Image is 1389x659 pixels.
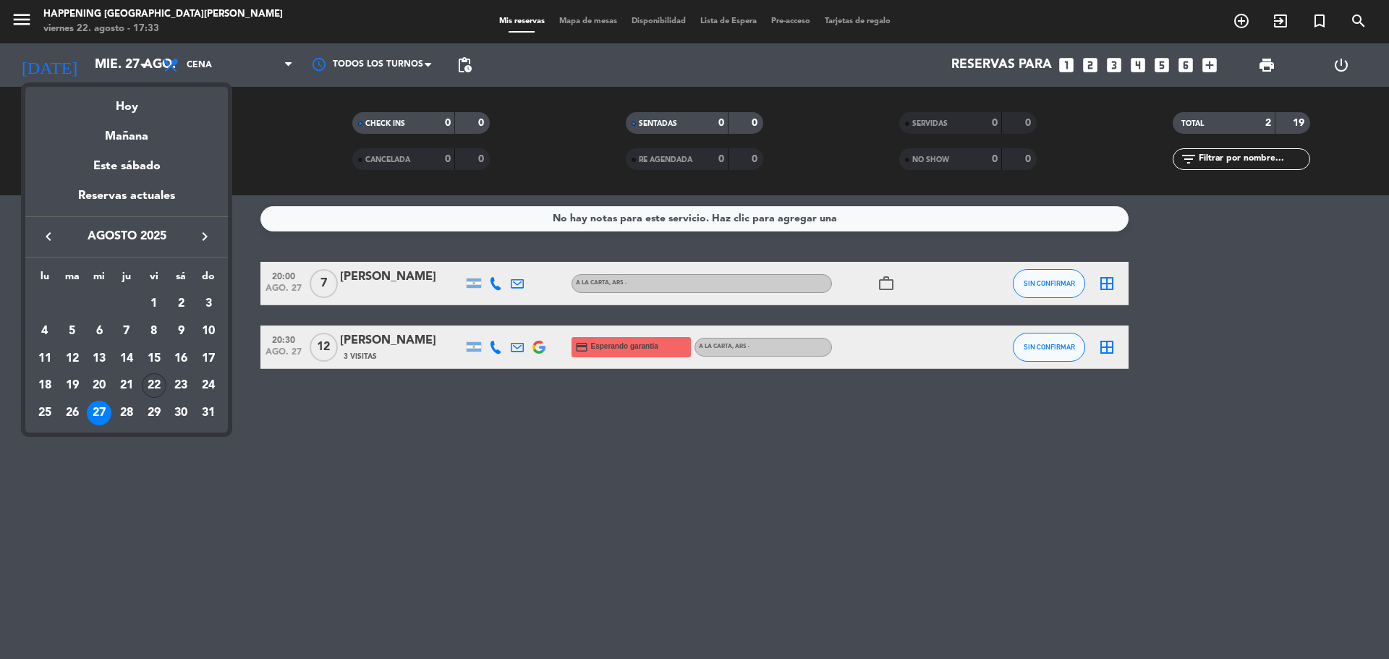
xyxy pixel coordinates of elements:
[25,116,228,146] div: Mañana
[59,345,86,373] td: 12 de agosto de 2025
[31,318,59,345] td: 4 de agosto de 2025
[35,227,61,246] button: keyboard_arrow_left
[113,268,140,291] th: jueves
[25,187,228,216] div: Reservas actuales
[195,318,222,345] td: 10 de agosto de 2025
[169,373,193,398] div: 23
[195,345,222,373] td: 17 de agosto de 2025
[113,345,140,373] td: 14 de agosto de 2025
[25,87,228,116] div: Hoy
[114,346,139,371] div: 14
[31,345,59,373] td: 11 de agosto de 2025
[140,268,168,291] th: viernes
[169,401,193,425] div: 30
[87,319,111,344] div: 6
[168,268,195,291] th: sábado
[140,318,168,345] td: 8 de agosto de 2025
[87,401,111,425] div: 27
[169,346,193,371] div: 16
[169,292,193,316] div: 2
[114,401,139,425] div: 28
[60,401,85,425] div: 26
[142,319,166,344] div: 8
[33,401,57,425] div: 25
[31,372,59,399] td: 18 de agosto de 2025
[85,345,113,373] td: 13 de agosto de 2025
[192,227,218,246] button: keyboard_arrow_right
[113,399,140,427] td: 28 de agosto de 2025
[195,290,222,318] td: 3 de agosto de 2025
[114,319,139,344] div: 7
[40,228,57,245] i: keyboard_arrow_left
[196,401,221,425] div: 31
[196,292,221,316] div: 3
[168,290,195,318] td: 2 de agosto de 2025
[196,228,213,245] i: keyboard_arrow_right
[59,399,86,427] td: 26 de agosto de 2025
[85,268,113,291] th: miércoles
[168,318,195,345] td: 9 de agosto de 2025
[60,319,85,344] div: 5
[60,346,85,371] div: 12
[195,372,222,399] td: 24 de agosto de 2025
[85,399,113,427] td: 27 de agosto de 2025
[140,290,168,318] td: 1 de agosto de 2025
[113,318,140,345] td: 7 de agosto de 2025
[85,318,113,345] td: 6 de agosto de 2025
[113,372,140,399] td: 21 de agosto de 2025
[142,292,166,316] div: 1
[61,227,192,246] span: agosto 2025
[33,346,57,371] div: 11
[31,290,140,318] td: AGO.
[59,318,86,345] td: 5 de agosto de 2025
[31,268,59,291] th: lunes
[196,319,221,344] div: 10
[25,146,228,187] div: Este sábado
[195,268,222,291] th: domingo
[87,373,111,398] div: 20
[168,345,195,373] td: 16 de agosto de 2025
[59,268,86,291] th: martes
[142,346,166,371] div: 15
[142,401,166,425] div: 29
[140,399,168,427] td: 29 de agosto de 2025
[33,373,57,398] div: 18
[195,399,222,427] td: 31 de agosto de 2025
[196,346,221,371] div: 17
[140,345,168,373] td: 15 de agosto de 2025
[87,346,111,371] div: 13
[142,373,166,398] div: 22
[59,372,86,399] td: 19 de agosto de 2025
[33,319,57,344] div: 4
[196,373,221,398] div: 24
[114,373,139,398] div: 21
[85,372,113,399] td: 20 de agosto de 2025
[31,399,59,427] td: 25 de agosto de 2025
[168,399,195,427] td: 30 de agosto de 2025
[168,372,195,399] td: 23 de agosto de 2025
[60,373,85,398] div: 19
[169,319,193,344] div: 9
[140,372,168,399] td: 22 de agosto de 2025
